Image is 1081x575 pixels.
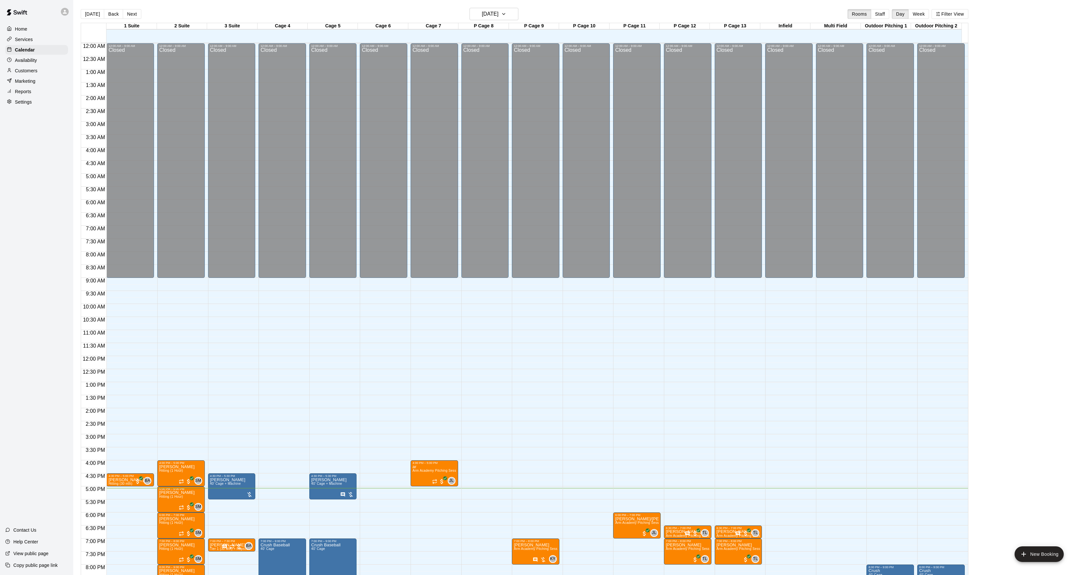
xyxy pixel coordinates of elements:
[311,482,342,485] span: 40’ Cage + Machine
[84,395,107,401] span: 1:30 PM
[565,44,608,48] div: 12:00 AM – 9:00 AM
[868,44,912,48] div: 12:00 AM – 9:00 AM
[702,556,707,562] span: TL
[613,512,661,539] div: 6:00 PM – 7:00 PM: Arm Academy Pitching Session 1 Hour - Pitching
[208,473,256,499] div: 4:30 PM – 5:30 PM: 40’ Cage + Machine
[15,47,35,53] p: Calendar
[613,43,661,278] div: 12:00 AM – 9:00 AM: Closed
[450,477,456,485] span: Johnnie Larossa
[108,44,152,48] div: 12:00 AM – 9:00 AM
[179,557,184,562] span: Recurring event
[157,460,205,486] div: 4:00 PM – 5:00 PM: Jax Miller
[159,513,203,517] div: 6:00 PM – 7:00 PM
[692,530,698,537] span: All customers have paid
[157,486,205,512] div: 5:00 PM – 6:00 PM: Mason Lasky
[197,477,202,485] span: Steve Malvagna
[159,521,183,525] span: Hitting (1 Hour)
[652,530,656,536] span: JL
[84,499,107,505] span: 5:30 PM
[84,434,107,440] span: 3:00 PM
[653,529,658,537] span: Johnnie Larossa
[868,566,912,569] div: 8:00 PM – 9:00 PM
[245,542,253,550] div: Brian Anderson
[108,482,132,485] span: Hitting (30 min)
[5,97,68,107] a: Settings
[717,44,760,48] div: 12:00 AM – 9:00 AM
[157,43,205,278] div: 12:00 AM – 9:00 AM: Closed
[13,527,36,533] p: Contact Us
[84,226,107,231] span: 7:00 AM
[210,48,254,280] div: Closed
[685,531,690,536] svg: Has notes
[210,474,254,478] div: 4:30 PM – 5:30 PM
[159,44,203,48] div: 12:00 AM – 9:00 AM
[5,66,68,76] a: Customers
[259,43,306,278] div: 12:00 AM – 9:00 AM: Closed
[84,512,107,518] span: 6:00 PM
[311,474,355,478] div: 4:30 PM – 5:30 PM
[868,48,912,280] div: Closed
[866,43,914,278] div: 12:00 AM – 9:00 AM: Closed
[514,44,557,48] div: 12:00 AM – 9:00 AM
[549,555,557,563] div: Kyle Young
[81,317,107,323] span: 10:30 AM
[195,478,201,484] span: SM
[559,23,609,29] div: P Cage 10
[106,23,157,29] div: 1 Suite
[179,505,184,510] span: Recurring event
[563,43,610,278] div: 12:00 AM – 9:00 AM: Closed
[358,23,408,29] div: Cage 6
[208,43,256,278] div: 12:00 AM – 9:00 AM: Closed
[565,48,608,280] div: Closed
[413,461,456,465] div: 4:00 PM – 5:00 PM
[84,265,107,270] span: 8:30 AM
[512,43,559,278] div: 12:00 AM – 9:00 AM: Closed
[650,529,658,537] div: Johnnie Larossa
[15,57,37,64] p: Availability
[533,557,538,562] svg: Has notes
[5,35,68,44] a: Services
[413,469,488,472] span: Arm Academy Pitching Session 1 Hour - Pitching
[197,555,202,563] span: Steve Malvagna
[145,478,150,484] span: BA
[185,478,192,485] span: All customers have paid
[84,239,107,244] span: 7:30 AM
[666,539,709,543] div: 7:00 PM – 8:00 PM
[717,534,792,538] span: Arm Academy Pitching Session 30 min - Pitching
[84,108,107,114] span: 2:30 AM
[5,55,68,65] a: Availability
[84,82,107,88] span: 1:30 AM
[159,469,183,472] span: Hitting (1 Hour)
[84,552,107,557] span: 7:30 PM
[892,9,909,19] button: Day
[664,539,711,565] div: 7:00 PM – 8:00 PM: Arm Academy Pitching Session 1 Hour - Pitching
[660,23,710,29] div: P Cage 12
[5,87,68,96] a: Reports
[104,9,123,19] button: Back
[81,43,107,49] span: 12:00 AM
[463,48,507,280] div: Closed
[84,291,107,296] span: 9:30 AM
[84,565,107,570] span: 8:00 PM
[108,474,152,478] div: 4:30 PM – 5:00 PM
[458,23,509,29] div: P Cage 8
[411,43,458,278] div: 12:00 AM – 9:00 AM: Closed
[753,530,758,536] span: TL
[84,200,107,205] span: 6:00 AM
[413,48,456,280] div: Closed
[666,547,741,551] span: Arm Academy Pitching Session 1 Hour - Pitching
[210,547,250,551] span: Tier 1 (30 Min) + Rapsodo
[134,478,141,485] span: All customers have paid
[753,556,758,562] span: TL
[5,24,68,34] a: Home
[919,44,963,48] div: 12:00 AM – 9:00 AM
[5,45,68,55] a: Calendar
[461,43,509,278] div: 12:00 AM – 9:00 AM: Closed
[309,43,357,278] div: 12:00 AM – 9:00 AM: Closed
[159,566,203,569] div: 8:00 PM – 9:00 PM
[179,531,184,536] span: Recurring event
